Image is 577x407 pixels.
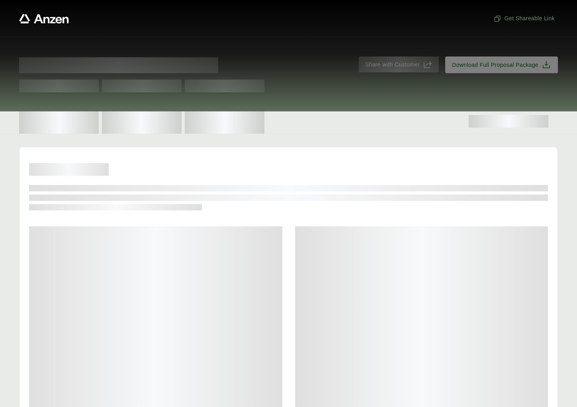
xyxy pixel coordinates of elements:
[19,14,69,23] a: Anzen website
[19,80,99,92] span: Test
[365,60,420,69] span: Share with Customer
[493,14,555,23] span: Get Shareable Link
[19,57,218,73] span: Proposal for
[490,11,558,26] button: Get Shareable Link
[185,80,264,92] span: Test
[102,80,182,92] span: Test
